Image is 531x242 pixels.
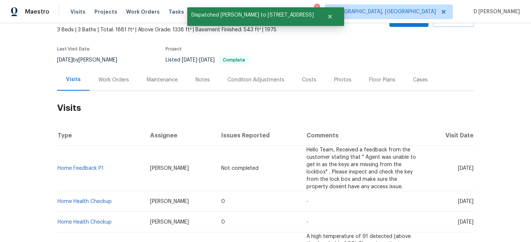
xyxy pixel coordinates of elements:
[150,166,189,171] span: [PERSON_NAME]
[57,56,126,64] div: by [PERSON_NAME]
[58,199,112,204] a: Home Health Checkup
[221,199,225,204] span: 0
[306,199,308,204] span: -
[166,47,182,51] span: Project
[228,76,284,84] div: Condition Adjustments
[57,57,73,63] span: [DATE]
[57,125,144,146] th: Type
[169,9,184,14] span: Tasks
[25,8,49,15] span: Maestro
[187,7,318,23] span: Dispatched [PERSON_NAME] to [STREET_ADDRESS]
[314,4,319,12] div: 1
[306,220,308,225] span: -
[66,76,81,83] div: Visits
[458,199,473,204] span: [DATE]
[221,166,258,171] span: Not completed
[182,57,197,63] span: [DATE]
[220,58,248,62] span: Complete
[471,8,520,15] span: D [PERSON_NAME]
[58,166,104,171] a: Home Feedback P1
[57,26,324,34] span: 3 Beds | 3 Baths | Total: 1881 ft² | Above Grade: 1338 ft² | Basement Finished: 543 ft² | 1975
[195,76,210,84] div: Notes
[57,47,90,51] span: Last Visit Date
[458,220,473,225] span: [DATE]
[94,8,117,15] span: Projects
[215,125,300,146] th: Issues Reported
[147,76,178,84] div: Maintenance
[57,91,474,125] h2: Visits
[426,125,474,146] th: Visit Date
[70,8,86,15] span: Visits
[302,76,316,84] div: Costs
[144,125,216,146] th: Assignee
[199,57,215,63] span: [DATE]
[334,76,351,84] div: Photos
[306,147,416,189] span: Hello Team, Received a feedback from the customer stating that " Agent was unable to get in as th...
[318,9,342,24] button: Close
[413,76,428,84] div: Cases
[369,76,395,84] div: Floor Plans
[301,125,426,146] th: Comments
[331,8,436,15] span: [GEOGRAPHIC_DATA], [GEOGRAPHIC_DATA]
[166,57,249,63] span: Listed
[150,220,189,225] span: [PERSON_NAME]
[150,199,189,204] span: [PERSON_NAME]
[458,166,473,171] span: [DATE]
[126,8,160,15] span: Work Orders
[182,57,215,63] span: -
[98,76,129,84] div: Work Orders
[221,220,225,225] span: 0
[58,220,112,225] a: Home Health Checkup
